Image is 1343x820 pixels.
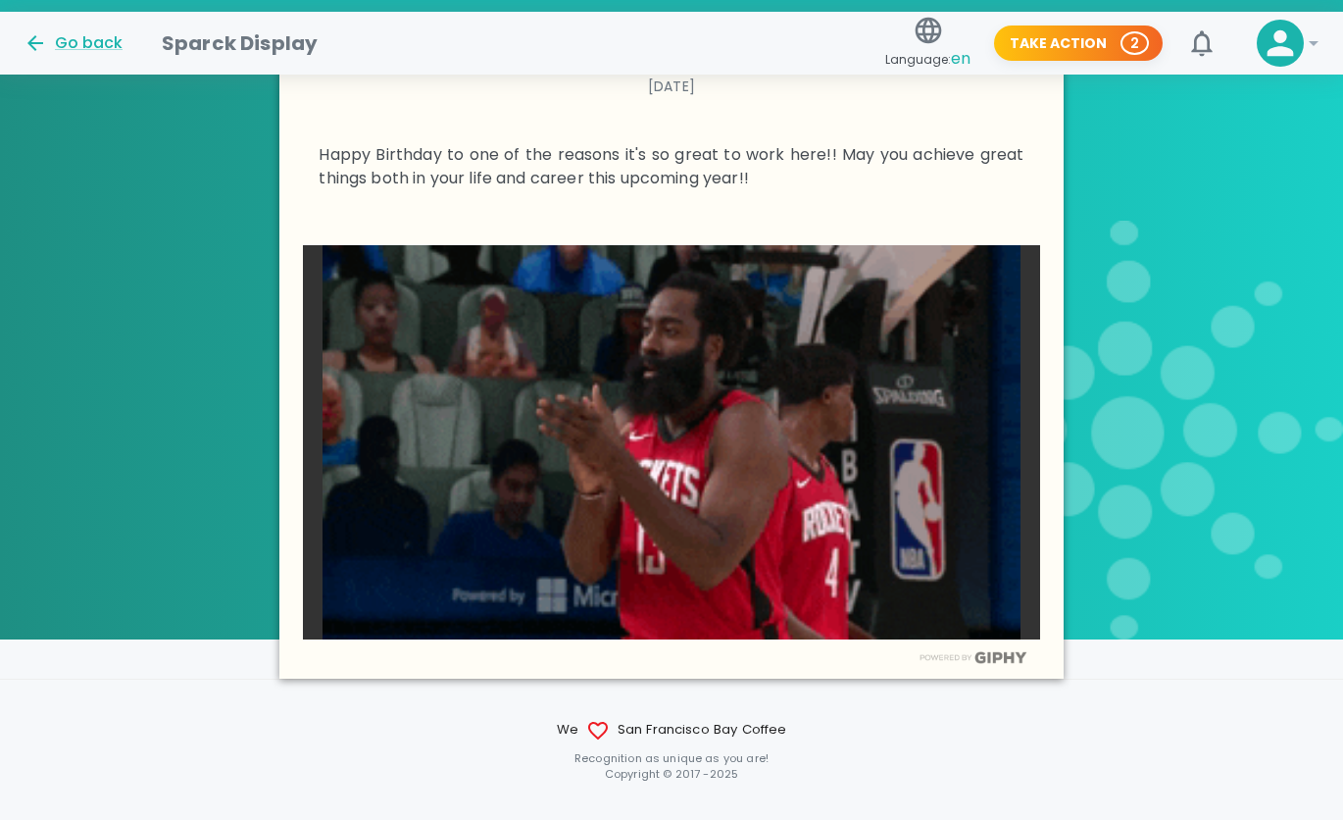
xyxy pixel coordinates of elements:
[909,221,1343,640] img: Sparck logo transparent
[319,143,1023,190] p: Happy Birthday to one of the reasons it's so great to work here!! May you achieve great things bo...
[24,31,123,55] button: Go back
[951,47,970,70] span: en
[885,46,970,73] span: Language:
[877,9,978,78] button: Language:en
[319,77,1023,96] p: [DATE]
[994,26,1163,62] button: Take Action 2
[162,27,318,59] h1: Sparck Display
[1130,33,1139,53] p: 2
[915,651,1032,664] img: Powered by GIPHY
[303,245,1039,640] img: h7ALFPMW9qih9HoSun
